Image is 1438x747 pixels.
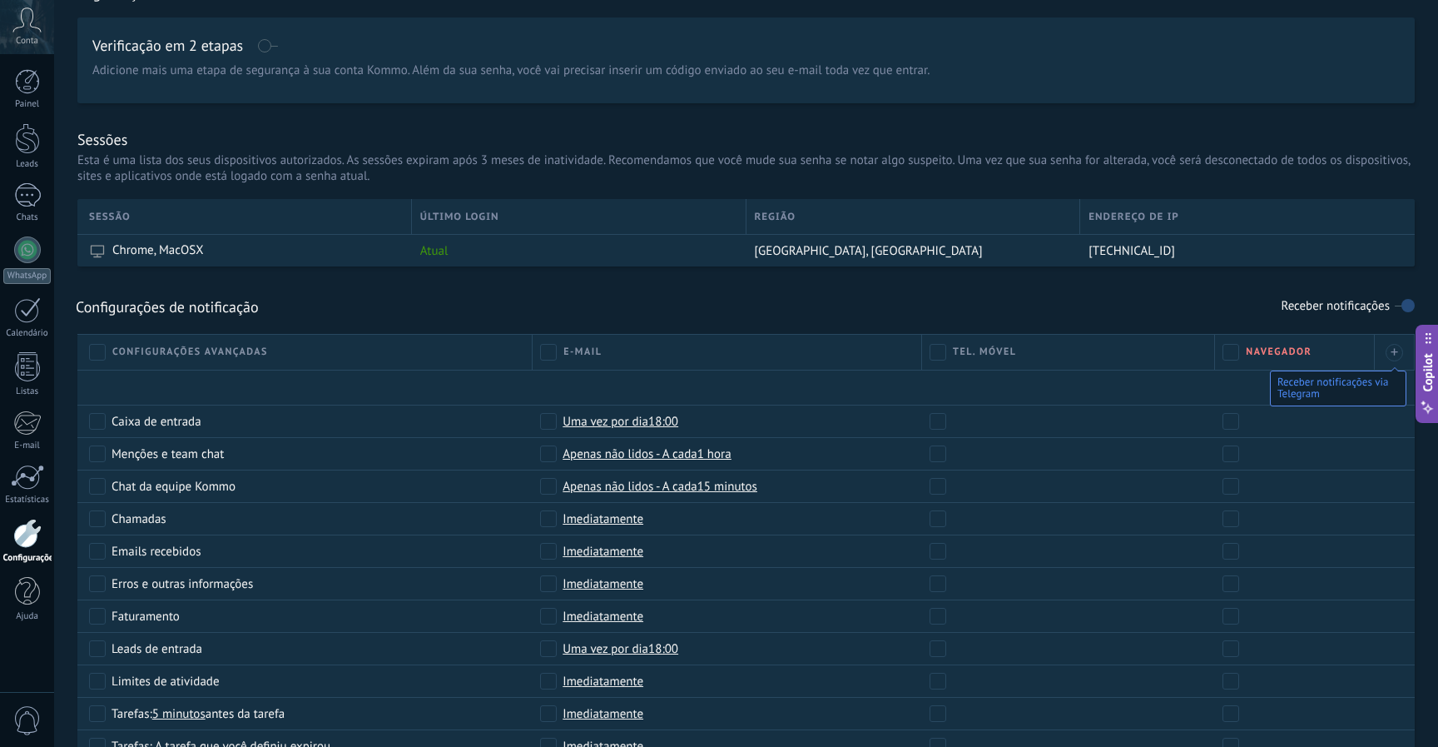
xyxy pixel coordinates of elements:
span: E-mail [563,346,602,358]
span: Erros e outras informações [112,575,253,592]
h1: Sessões [77,130,127,149]
span: Conta [16,36,38,47]
span: 15 minutos [697,478,757,495]
span: Emails recebidos [112,543,201,560]
span: Imediatamente [563,705,643,722]
span: Caixa de entrada [112,413,201,430]
div: + [1386,344,1403,361]
span: Imediatamente [563,510,643,527]
span: Apenas não lidos - A cada [563,446,731,462]
span: Uma vez por dia [563,640,678,657]
span: Chamadas [112,510,166,527]
div: Ajuda [3,611,52,622]
div: Dallas, United States [746,235,1073,266]
span: 18:00 [648,413,678,430]
span: Atual [420,243,449,259]
span: Adicione mais uma etapa de segurança à sua conta Kommo. Além da sua senha, você vai precisar inse... [92,62,930,79]
span: 5 minutos [152,705,206,722]
div: Calendário [3,328,52,339]
span: Imediatamente [563,543,643,560]
div: Painel [3,99,52,110]
span: Chrome, MacOSX [112,242,204,259]
span: Imediatamente [563,673,643,690]
span: Menções e team chat [112,446,224,462]
span: Receber notificações via Telegram [1277,375,1389,401]
span: 1 hora [697,446,731,462]
h1: Configurações de notificação [76,297,259,316]
span: 18:00 [648,640,678,657]
p: Esta é uma lista dos seus dispositivos autorizados. As sessões expiram após 3 meses de inatividad... [77,152,1415,184]
div: Leads [3,159,52,170]
div: ÚLTIMO LOGIN [412,199,746,234]
span: Leads de entrada [112,640,202,657]
div: SESSÃO [89,199,411,234]
div: REGIÃO [746,199,1080,234]
span: [GEOGRAPHIC_DATA], [GEOGRAPHIC_DATA] [755,243,983,259]
span: Tel. Móvel [953,346,1016,358]
div: Configurações [3,553,52,564]
span: Configurações avançadas [112,346,268,358]
span: Apenas não lidos - A cada [563,478,757,495]
div: E-mail [3,441,52,451]
span: Navegador [1246,346,1312,358]
span: Limites de atividade [112,673,220,690]
span: Imediatamente [563,608,643,625]
h1: Verificação em 2 etapas [92,39,243,52]
div: Chats [3,212,52,223]
div: WhatsApp [3,268,51,284]
span: Imediatamente [563,575,643,592]
span: [TECHNICAL_ID] [1088,243,1175,259]
div: Listas [3,386,52,397]
span: Copilot [1420,353,1436,391]
h1: Receber notificações [1281,300,1390,314]
span: Uma vez por dia [563,413,678,430]
div: ENDEREÇO DE IP [1080,199,1415,234]
span: Tarefas: antes da tarefa [112,705,285,722]
span: Chat da equipe Kommo [112,478,236,495]
div: Estatísticas [3,495,52,505]
span: Faturamento [112,608,180,625]
div: 95.173.216.111 [1080,235,1402,266]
